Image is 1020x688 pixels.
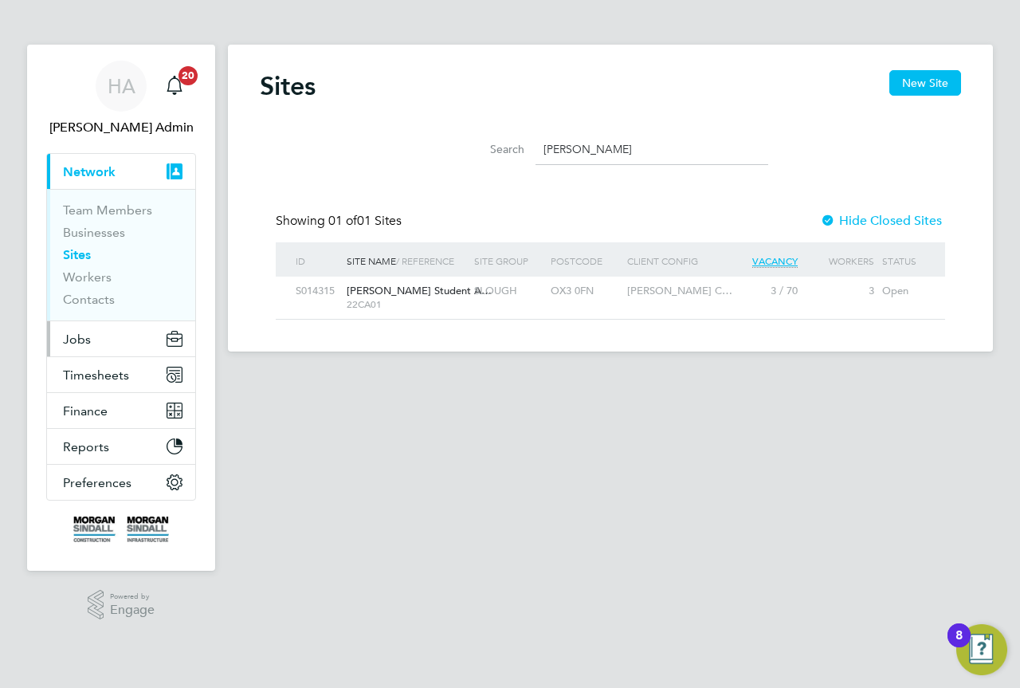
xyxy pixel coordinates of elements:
[260,70,316,102] h2: Sites
[110,590,155,603] span: Powered by
[347,284,492,297] span: [PERSON_NAME] Student A…
[535,134,768,165] input: Site name, group, address or client config
[820,213,942,229] label: Hide Closed Sites
[292,242,343,279] div: ID
[46,61,196,137] a: HA[PERSON_NAME] Admin
[752,254,798,268] span: Vacancy
[889,70,961,96] button: New Site
[343,242,470,279] div: Site Name
[878,277,929,306] div: Open
[63,332,91,347] span: Jobs
[328,213,402,229] span: 01 Sites
[178,66,198,85] span: 20
[328,213,357,229] span: 01 of
[623,242,725,279] div: Client Config
[878,242,929,279] div: Status
[46,517,196,542] a: Go to home page
[956,624,1007,675] button: Open Resource Center, 8 new notifications
[63,475,131,490] span: Preferences
[63,247,91,262] a: Sites
[159,61,190,112] a: 20
[276,213,405,230] div: Showing
[474,284,517,297] span: SLOUGH
[108,76,135,96] span: HA
[47,465,195,500] button: Preferences
[47,321,195,356] button: Jobs
[802,277,878,306] div: 3
[88,590,155,620] a: Powered byEngage
[47,154,195,189] button: Network
[347,298,466,311] span: 22CA01
[63,164,116,179] span: Network
[292,277,343,306] div: S014315
[955,635,963,656] div: 8
[63,225,125,240] a: Businesses
[63,202,152,218] a: Team Members
[27,45,215,571] nav: Main navigation
[292,276,929,289] a: S014315[PERSON_NAME] Student A… 22CA01SLOUGHOX3 0FN[PERSON_NAME] C…3 / 703Open
[547,242,623,279] div: Postcode
[802,242,878,279] div: Workers
[47,429,195,464] button: Reports
[47,393,195,428] button: Finance
[46,118,196,137] span: Hays Admin
[547,277,623,306] div: OX3 0FN
[63,292,115,307] a: Contacts
[47,357,195,392] button: Timesheets
[725,277,802,306] div: 3 / 70
[396,254,454,267] span: / Reference
[47,189,195,320] div: Network
[627,284,732,297] span: [PERSON_NAME] C…
[470,242,547,279] div: Site Group
[453,142,524,156] label: Search
[73,517,169,542] img: morgansindall-logo-retina.png
[63,439,109,454] span: Reports
[63,368,129,383] span: Timesheets
[63,403,108,419] span: Finance
[63,269,112,285] a: Workers
[110,603,155,617] span: Engage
